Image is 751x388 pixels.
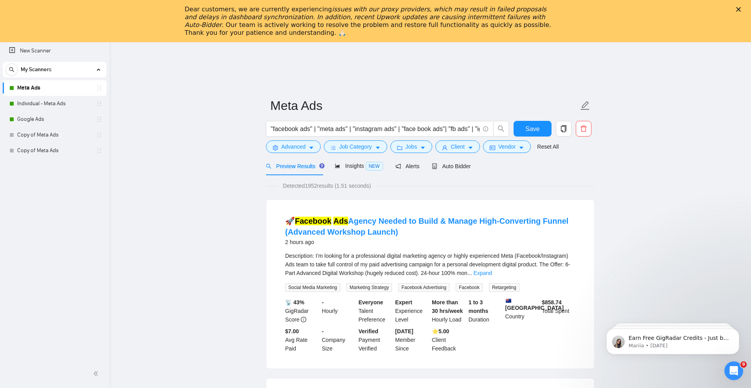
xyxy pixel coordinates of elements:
[451,142,465,151] span: Client
[506,298,511,304] img: 🇦🇺
[285,251,575,277] div: Description: I’m looking for a professional digital marketing agency or highly experienced Meta (...
[285,217,568,236] a: 🚀Facebook AdsAgency Needed to Build & Manage High-Converting Funnel (Advanced Workshop Launch)
[331,145,336,151] span: bars
[295,217,331,225] mark: Facebook
[395,163,401,169] span: notification
[6,67,18,72] span: search
[301,317,306,322] span: info-circle
[576,125,591,132] span: delete
[736,7,744,12] div: Close
[96,116,102,122] span: holder
[393,298,430,324] div: Experience Level
[556,125,571,132] span: copy
[335,163,340,169] span: area-chart
[514,121,552,137] button: Save
[498,142,516,151] span: Vendor
[96,85,102,91] span: holder
[277,181,376,190] span: Detected 1952 results (1.51 seconds)
[17,80,92,96] a: Meta Ads
[456,283,483,292] span: Facebook
[335,163,383,169] span: Insights
[17,127,92,143] a: Copy of Meta Ads
[366,162,383,171] span: NEW
[483,126,488,131] span: info-circle
[490,145,495,151] span: idcard
[284,298,320,324] div: GigRadar Score
[595,312,751,367] iframe: Intercom notifications message
[357,327,394,353] div: Payment Verified
[432,328,449,334] b: ⭐️ 5.00
[281,142,305,151] span: Advanced
[284,327,320,353] div: Avg Rate Paid
[525,124,539,134] span: Save
[580,101,590,111] span: edit
[17,111,92,127] a: Google Ads
[185,5,554,37] div: Dear customers, we are currently experiencing . Our team is actively working to resolve the probl...
[556,121,571,137] button: copy
[542,299,562,305] b: $ 858.74
[320,327,357,353] div: Company Size
[393,327,430,353] div: Member Since
[318,162,325,169] div: Tooltip anchor
[397,145,402,151] span: folder
[347,283,392,292] span: Marketing Strategy
[285,328,299,334] b: $7.00
[93,370,101,377] span: double-left
[537,142,559,151] a: Reset All
[96,101,102,107] span: holder
[96,132,102,138] span: holder
[357,298,394,324] div: Talent Preference
[359,328,379,334] b: Verified
[96,147,102,154] span: holder
[432,299,463,314] b: More than 30 hrs/week
[504,298,541,324] div: Country
[576,121,591,137] button: delete
[3,62,106,158] li: My Scanners
[271,124,480,134] input: Search Freelance Jobs...
[398,283,449,292] span: Facebook Advertising
[430,327,467,353] div: Client Feedback
[322,328,324,334] b: -
[432,163,471,169] span: Auto Bidder
[467,298,504,324] div: Duration
[724,361,743,380] iframe: Intercom live chat
[390,140,433,153] button: folderJobscaret-down
[339,142,372,151] span: Job Category
[266,163,322,169] span: Preview Results
[9,43,100,59] a: New Scanner
[395,328,413,334] b: [DATE]
[375,145,381,151] span: caret-down
[273,145,278,151] span: setting
[519,145,524,151] span: caret-down
[285,299,304,305] b: 📡 43%
[740,361,747,368] span: 9
[309,145,314,151] span: caret-down
[270,96,579,115] input: Scanner name...
[17,143,92,158] a: Copy of Meta Ads
[320,298,357,324] div: Hourly
[17,96,92,111] a: Individual - Meta Ads
[432,163,437,169] span: robot
[21,62,52,77] span: My Scanners
[395,299,412,305] b: Expert
[493,121,509,137] button: search
[266,163,271,169] span: search
[474,270,492,276] a: Expand
[3,43,106,59] li: New Scanner
[406,142,417,151] span: Jobs
[430,298,467,324] div: Hourly Load
[489,283,519,292] span: Retargeting
[322,299,324,305] b: -
[395,163,420,169] span: Alerts
[420,145,426,151] span: caret-down
[435,140,480,153] button: userClientcaret-down
[467,270,472,276] span: ...
[324,140,387,153] button: barsJob Categorycaret-down
[285,237,575,247] div: 2 hours ago
[505,298,564,311] b: [GEOGRAPHIC_DATA]
[333,217,348,225] mark: Ads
